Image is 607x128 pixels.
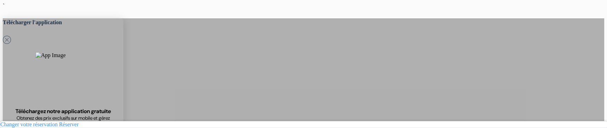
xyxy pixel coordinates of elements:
span: Obtenez des prix exclusifs sur mobile et gérez facilement vos réservations ! [11,115,115,127]
svg: Close [3,36,11,44]
span: Téléchargez notre application gratuite [16,108,111,115]
img: App Image [36,52,91,108]
h5: Télécharger l'application [3,18,123,27]
a: Réserver [59,121,79,127]
a: Changer votre réservation [0,121,58,127]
